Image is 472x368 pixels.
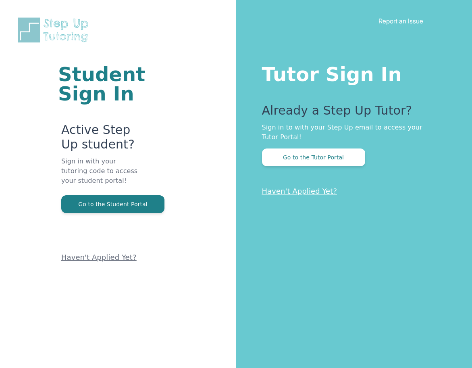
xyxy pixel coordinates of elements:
[61,157,139,195] p: Sign in with your tutoring code to access your student portal!
[61,123,139,157] p: Active Step Up student?
[378,17,423,25] a: Report an Issue
[61,253,137,261] a: Haven't Applied Yet?
[262,123,440,142] p: Sign in to with your Step Up email to access your Tutor Portal!
[58,65,139,103] h1: Student Sign In
[16,16,94,44] img: Step Up Tutoring horizontal logo
[61,195,164,213] button: Go to the Student Portal
[262,153,365,161] a: Go to the Tutor Portal
[262,187,337,195] a: Haven't Applied Yet?
[61,200,164,208] a: Go to the Student Portal
[262,61,440,84] h1: Tutor Sign In
[262,148,365,166] button: Go to the Tutor Portal
[262,103,440,123] p: Already a Step Up Tutor?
